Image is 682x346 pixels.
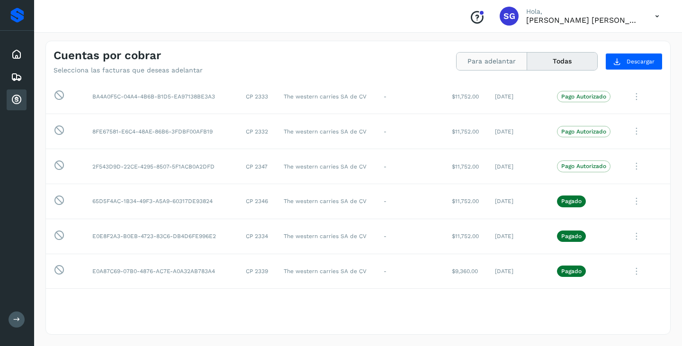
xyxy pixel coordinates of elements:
td: 65D5F4AC-1B34-49F3-A5A9-60317DE93824 [85,184,238,219]
td: E0E8F2A3-B0EB-4723-83C6-DB4D6FE996E2 [85,219,238,254]
td: $9,360.00 [444,254,487,289]
td: $11,752.00 [444,114,487,149]
td: The western carries SA de CV [276,254,376,289]
td: CP 2334 [238,219,276,254]
p: Pagado [561,268,582,275]
td: $9,360.00 [444,289,487,324]
td: The western carries SA de CV [276,114,376,149]
p: Pago Autorizado [561,163,606,169]
td: 8FE67581-E6C4-48AE-86B6-3FDBF00AFB19 [85,114,238,149]
td: The western carries SA de CV [276,289,376,324]
td: 2F543D9D-22CE-4295-8507-5F1ACB0A2DFD [85,149,238,184]
td: - [376,79,445,114]
td: - [376,219,445,254]
td: [DATE] [487,79,549,114]
td: E0A87C69-07B0-4876-AC7E-A0A32AB783A4 [85,254,238,289]
button: Descargar [605,53,663,70]
td: The western carries SA de CV [276,184,376,219]
td: [DATE] [487,184,549,219]
td: CP 2347 [238,149,276,184]
td: - [376,114,445,149]
p: Selecciona las facturas que deseas adelantar [54,66,203,74]
td: D70A76E0-630A-49C7-A34D-C4DFA0853472 [85,289,238,324]
td: The western carries SA de CV [276,79,376,114]
td: CP 2339 [238,254,276,289]
p: Pagado [561,198,582,204]
td: [DATE] [487,289,549,324]
button: Para adelantar [457,53,527,70]
h4: Cuentas por cobrar [54,49,161,62]
div: Embarques [7,67,27,88]
p: Hola, [526,8,640,16]
td: [DATE] [487,219,549,254]
td: The western carries SA de CV [276,149,376,184]
p: Pago Autorizado [561,93,606,100]
td: $11,752.00 [444,149,487,184]
td: CP 2332 [238,114,276,149]
div: Cuentas por cobrar [7,89,27,110]
td: The western carries SA de CV [276,219,376,254]
td: - [376,254,445,289]
span: Descargar [627,57,655,66]
td: [DATE] [487,149,549,184]
p: Pago Autorizado [561,128,606,135]
td: [DATE] [487,114,549,149]
td: - [376,149,445,184]
td: $11,752.00 [444,184,487,219]
td: - [376,289,445,324]
td: CP 2346 [238,184,276,219]
div: Inicio [7,44,27,65]
td: $11,752.00 [444,79,487,114]
td: $11,752.00 [444,219,487,254]
td: BA4A0F5C-04A4-4B6B-B1D5-EA97138BE3A3 [85,79,238,114]
p: SERGIO GONZALEZ ALONSO [526,16,640,25]
button: Todas [527,53,597,70]
p: Pagado [561,233,582,240]
td: - [376,184,445,219]
td: CP 2333 [238,79,276,114]
td: [DATE] [487,254,549,289]
td: CP 2340 [238,289,276,324]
